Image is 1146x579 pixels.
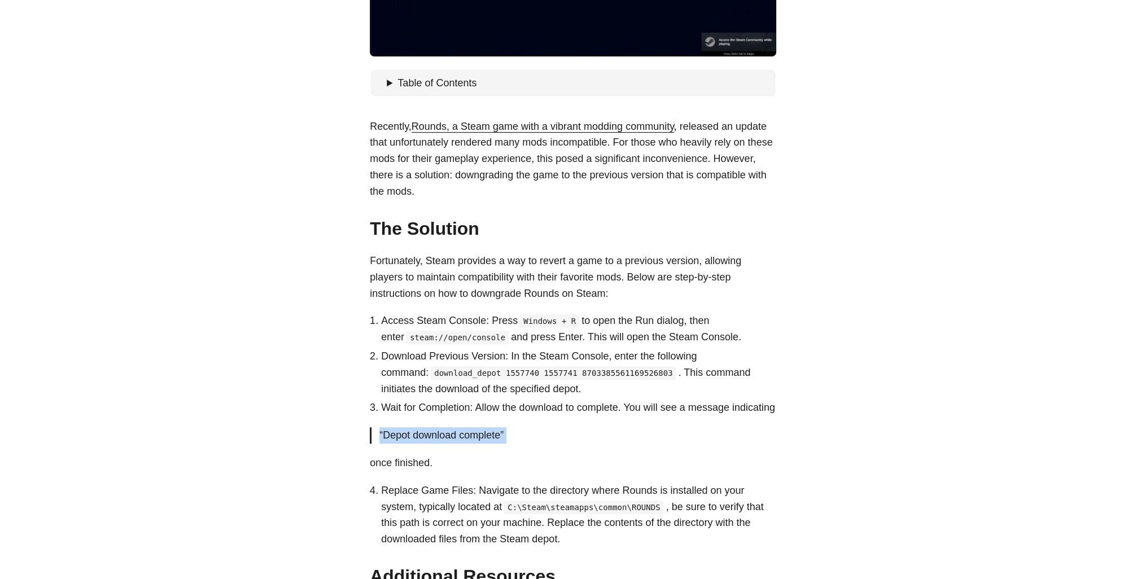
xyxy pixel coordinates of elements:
li: Access Steam Console: Press to open the Run dialog, then enter and press Enter. This will open th... [381,313,776,345]
summary: Table of Contents [387,75,771,91]
p: Recently, , released an update that unfortunately rendered many mods incompatible. For those who ... [370,119,776,200]
h2: The Solution [370,218,776,239]
code: steam://open/console [406,331,509,344]
li: Replace Game Files: Navigate to the directory where Rounds is installed on your system, typically... [381,483,776,547]
code: download_depot 1557740 1557741 8703385561169526803 [431,366,676,380]
p: Fortunately, Steam provides a way to revert a game to a previous version, allowing players to mai... [370,253,776,301]
li: Download Previous Version: In the Steam Console, enter the following command: . This command init... [381,348,776,397]
a: Rounds, a Steam game with a vibrant modding community [412,121,674,132]
p: “Depot download complete” [379,427,768,444]
li: Wait for Completion: Allow the download to complete. You will see a message indicating [381,400,776,416]
code: C:\Steam\steamapps\common\ROUNDS [504,501,663,514]
span: Table of Contents [397,77,476,89]
code: Windows + R [520,314,579,328]
p: once finished. [370,455,776,471]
